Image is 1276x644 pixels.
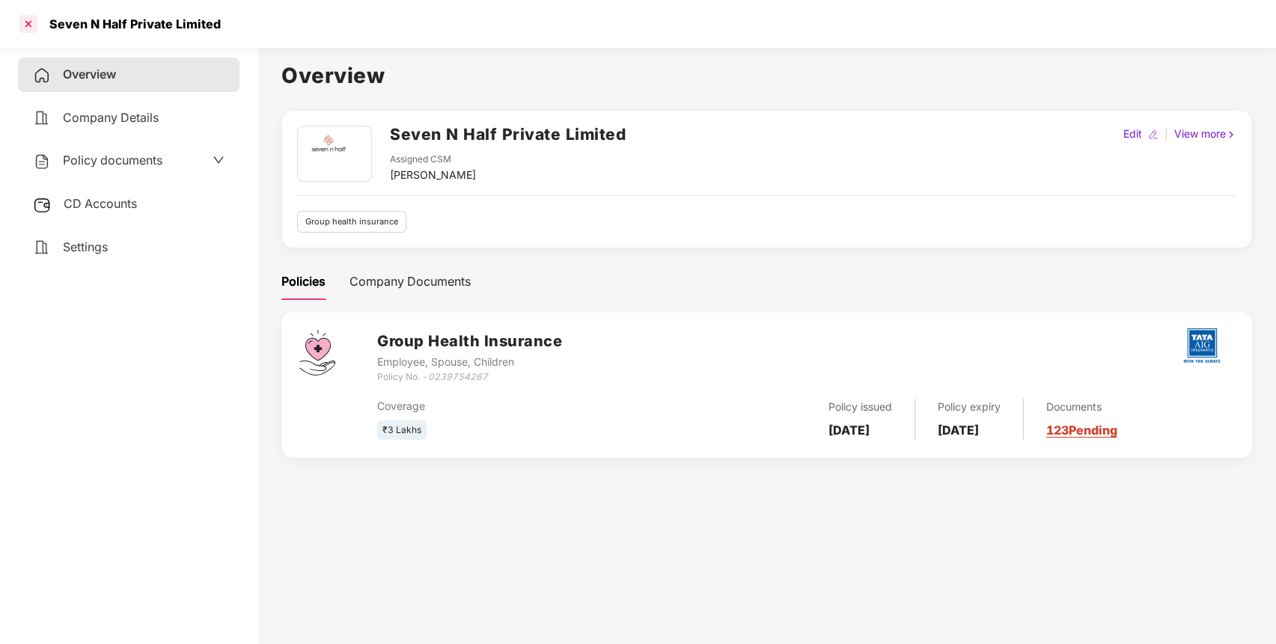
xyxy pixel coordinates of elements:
img: untitled.jpg [299,126,369,181]
div: Policies [281,272,326,291]
div: [PERSON_NAME] [390,167,476,183]
span: Policy documents [63,153,162,168]
div: Seven N Half Private Limited [40,16,221,31]
div: ₹3 Lakhs [377,420,427,441]
img: svg+xml;base64,PHN2ZyB4bWxucz0iaHR0cDovL3d3dy53My5vcmcvMjAwMC9zdmciIHdpZHRoPSI0Ny43MTQiIGhlaWdodD... [299,330,335,375]
i: 0239754267 [428,371,488,382]
div: Coverage [377,398,663,414]
div: Employee, Spouse, Children [377,354,562,370]
div: Company Documents [349,272,471,291]
h1: Overview [281,59,1252,92]
img: svg+xml;base64,PHN2ZyB4bWxucz0iaHR0cDovL3d3dy53My5vcmcvMjAwMC9zdmciIHdpZHRoPSIyNCIgaGVpZ2h0PSIyNC... [33,239,51,257]
div: Documents [1046,399,1117,415]
span: down [213,154,225,166]
div: Policy expiry [938,399,1001,415]
div: View more [1171,126,1239,142]
div: Policy No. - [377,370,562,384]
span: CD Accounts [64,196,137,211]
img: svg+xml;base64,PHN2ZyB3aWR0aD0iMjUiIGhlaWdodD0iMjQiIHZpZXdCb3g9IjAgMCAyNSAyNCIgZmlsbD0ibm9uZSIgeG... [33,196,52,214]
img: svg+xml;base64,PHN2ZyB4bWxucz0iaHR0cDovL3d3dy53My5vcmcvMjAwMC9zdmciIHdpZHRoPSIyNCIgaGVpZ2h0PSIyNC... [33,109,51,127]
div: Edit [1120,126,1145,142]
b: [DATE] [828,423,870,438]
div: Policy issued [828,399,892,415]
img: tatag.png [1176,319,1228,372]
img: svg+xml;base64,PHN2ZyB4bWxucz0iaHR0cDovL3d3dy53My5vcmcvMjAwMC9zdmciIHdpZHRoPSIyNCIgaGVpZ2h0PSIyNC... [33,67,51,85]
h2: Seven N Half Private Limited [390,122,626,147]
img: rightIcon [1226,129,1236,140]
div: Group health insurance [297,211,406,233]
span: Overview [63,67,116,82]
img: svg+xml;base64,PHN2ZyB4bWxucz0iaHR0cDovL3d3dy53My5vcmcvMjAwMC9zdmciIHdpZHRoPSIyNCIgaGVpZ2h0PSIyNC... [33,153,51,171]
span: Company Details [63,110,159,125]
h3: Group Health Insurance [377,330,562,353]
img: editIcon [1148,129,1159,140]
span: Settings [63,239,108,254]
b: [DATE] [938,423,979,438]
a: 123 Pending [1046,423,1117,438]
div: Assigned CSM [390,153,476,167]
div: | [1161,126,1171,142]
